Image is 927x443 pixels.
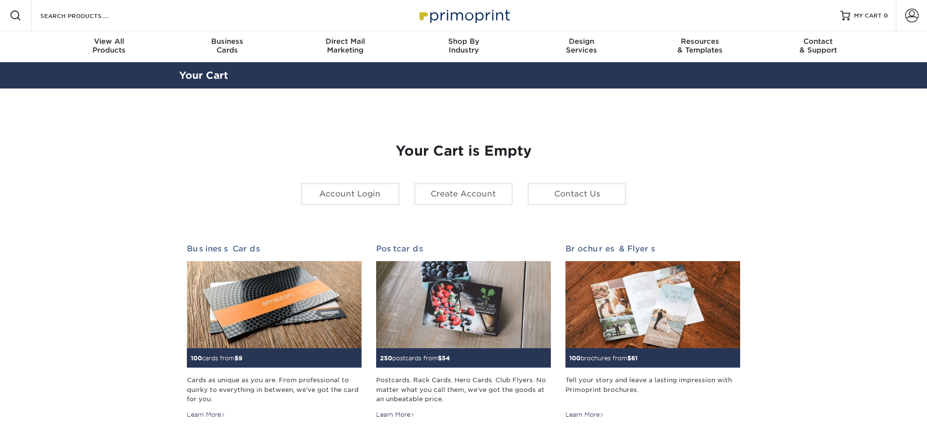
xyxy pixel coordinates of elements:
span: MY CART [854,12,882,20]
span: $ [438,354,442,362]
span: 100 [191,354,202,362]
span: 100 [569,354,581,362]
span: 0 [884,12,888,19]
span: $ [235,354,238,362]
span: Direct Mail [286,37,404,46]
a: Direct MailMarketing [286,31,404,62]
span: 54 [442,354,450,362]
span: 9 [238,354,242,362]
span: Resources [641,37,759,46]
span: Design [523,37,641,46]
img: Business Cards [187,261,362,349]
small: cards from [191,354,242,362]
a: Brochures & Flyers 100brochures from$61 Tell your story and leave a lasting impression with Primo... [565,244,740,419]
small: brochures from [569,354,637,362]
div: & Templates [641,37,759,54]
div: Learn More [376,410,415,419]
h2: Postcards [376,244,551,253]
h1: Your Cart is Empty [187,143,741,159]
img: Brochures & Flyers [565,261,740,349]
div: Services [523,37,641,54]
span: Contact [759,37,877,46]
div: Industry [404,37,523,54]
a: DesignServices [523,31,641,62]
img: Primoprint [415,5,512,26]
span: Business [168,37,286,46]
span: 61 [631,354,637,362]
a: Shop ByIndustry [404,31,523,62]
small: postcards from [380,354,450,362]
span: View All [50,37,168,46]
input: SEARCH PRODUCTS..... [39,10,134,21]
a: Resources& Templates [641,31,759,62]
a: Contact& Support [759,31,877,62]
span: Shop By [404,37,523,46]
h2: Business Cards [187,244,362,253]
a: BusinessCards [168,31,286,62]
div: Learn More [565,410,604,419]
div: Marketing [286,37,404,54]
a: Account Login [301,183,400,205]
a: Postcards 250postcards from$54 Postcards. Rack Cards. Hero Cards. Club Flyers. No matter what you... [376,244,551,419]
span: 250 [380,354,392,362]
img: Postcards [376,261,551,349]
a: Create Account [414,183,513,205]
a: Business Cards 100cards from$9 Cards as unique as you are. From professional to quirky to everyth... [187,244,362,419]
div: Learn More [187,410,225,419]
div: Tell your story and leave a lasting impression with Primoprint brochures. [565,375,740,404]
a: View AllProducts [50,31,168,62]
h2: Brochures & Flyers [565,244,740,253]
span: $ [627,354,631,362]
div: Products [50,37,168,54]
div: Postcards. Rack Cards. Hero Cards. Club Flyers. No matter what you call them, we've got the goods... [376,375,551,404]
div: & Support [759,37,877,54]
a: Contact Us [527,183,626,205]
a: Your Cart [179,70,228,81]
div: Cards [168,37,286,54]
div: Cards as unique as you are. From professional to quirky to everything in between, we've got the c... [187,375,362,404]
